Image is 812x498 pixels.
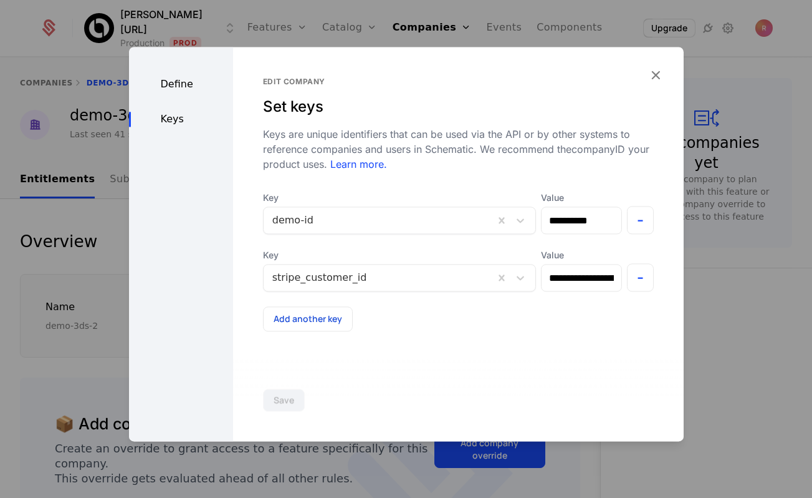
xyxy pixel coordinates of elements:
[129,112,233,127] div: Keys
[263,127,654,172] div: Keys are unique identifiers that can be used via the API or by other systems to reference compani...
[129,77,233,92] div: Define
[263,389,305,411] button: Save
[627,206,654,234] button: -
[263,306,353,331] button: Add another key
[263,249,536,261] span: Key
[541,249,622,261] label: Value
[263,77,654,87] div: Edit company
[263,97,654,117] div: Set keys
[327,158,387,170] a: Learn more.
[263,192,536,204] span: Key
[541,192,622,204] label: Value
[627,263,654,291] button: -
